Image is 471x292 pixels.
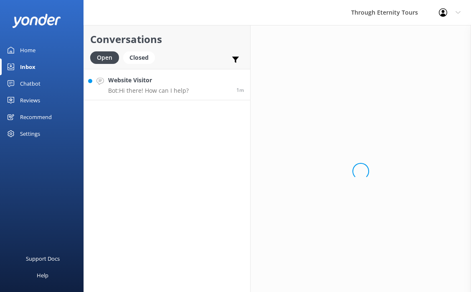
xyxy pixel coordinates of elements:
h4: Website Visitor [108,76,189,85]
h2: Conversations [90,31,244,47]
div: Inbox [20,58,35,75]
div: Chatbot [20,75,41,92]
div: Settings [20,125,40,142]
div: Home [20,42,35,58]
a: Website VisitorBot:Hi there! How can I help?1m [84,69,250,100]
div: Recommend [20,109,52,125]
div: Closed [123,51,155,64]
div: Support Docs [26,250,60,267]
a: Open [90,53,123,62]
div: Open [90,51,119,64]
a: Closed [123,53,159,62]
div: Reviews [20,92,40,109]
div: Help [37,267,48,284]
p: Bot: Hi there! How can I help? [108,87,189,94]
span: 03:51pm 14-Aug-2025 (UTC +02:00) Europe/Amsterdam [236,86,244,94]
img: yonder-white-logo.png [13,14,61,28]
